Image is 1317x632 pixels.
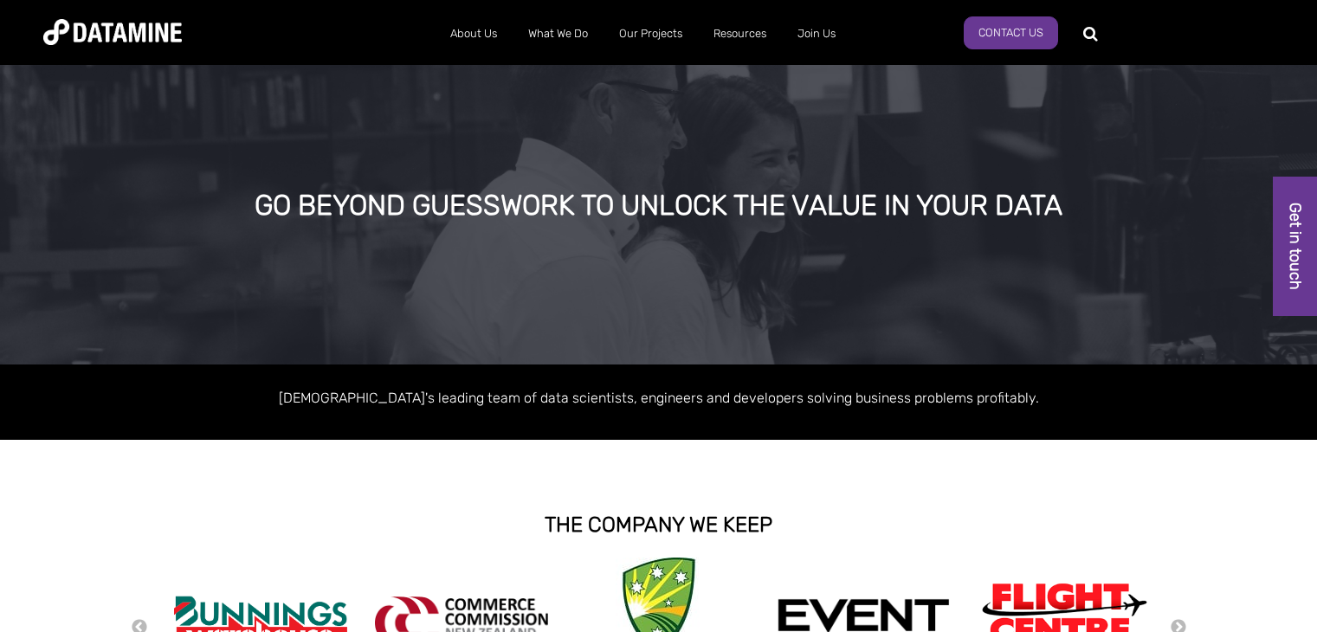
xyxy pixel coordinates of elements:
p: [DEMOGRAPHIC_DATA]'s leading team of data scientists, engineers and developers solving business p... [165,386,1152,410]
a: About Us [435,11,513,56]
a: Contact Us [964,16,1058,49]
a: What We Do [513,11,604,56]
a: Get in touch [1273,177,1317,316]
img: Datamine [43,19,182,45]
a: Our Projects [604,11,698,56]
a: Resources [698,11,782,56]
div: GO BEYOND GUESSWORK TO UNLOCK THE VALUE IN YOUR DATA [154,190,1164,222]
strong: THE COMPANY WE KEEP [545,513,772,537]
a: Join Us [782,11,851,56]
